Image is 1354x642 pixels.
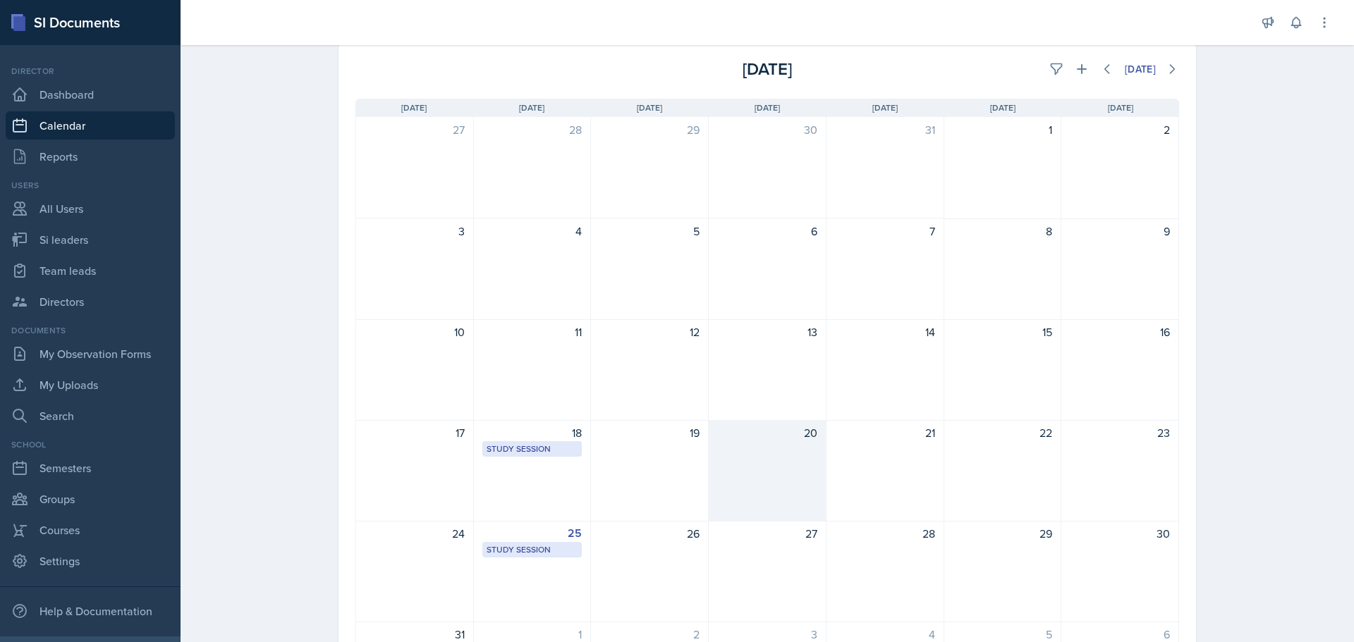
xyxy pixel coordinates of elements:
[6,142,175,171] a: Reports
[717,323,817,340] div: 13
[630,56,904,82] div: [DATE]
[519,101,544,114] span: [DATE]
[953,424,1053,441] div: 22
[6,438,175,451] div: School
[599,323,700,340] div: 12
[365,323,465,340] div: 10
[953,121,1053,138] div: 1
[599,223,700,240] div: 5
[1116,57,1165,81] button: [DATE]
[755,101,780,114] span: [DATE]
[6,454,175,482] a: Semesters
[599,121,700,138] div: 29
[1070,121,1170,138] div: 2
[6,226,175,254] a: Si leaders
[599,525,700,542] div: 26
[365,424,465,441] div: 17
[487,443,578,455] div: Study Session
[6,179,175,192] div: Users
[6,80,175,109] a: Dashboard
[6,195,175,223] a: All Users
[1125,63,1156,75] div: [DATE]
[482,121,583,138] div: 28
[835,323,935,340] div: 14
[6,65,175,78] div: Director
[6,402,175,430] a: Search
[365,525,465,542] div: 24
[6,324,175,337] div: Documents
[482,323,583,340] div: 11
[482,424,583,441] div: 18
[6,516,175,544] a: Courses
[1070,323,1170,340] div: 16
[599,424,700,441] div: 19
[6,257,175,285] a: Team leads
[717,223,817,240] div: 6
[717,424,817,441] div: 20
[365,223,465,240] div: 3
[482,223,583,240] div: 4
[6,597,175,625] div: Help & Documentation
[1070,525,1170,542] div: 30
[487,543,578,556] div: Study Session
[953,223,1053,240] div: 8
[717,121,817,138] div: 30
[6,340,175,368] a: My Observation Forms
[872,101,898,114] span: [DATE]
[953,525,1053,542] div: 29
[482,525,583,542] div: 25
[835,424,935,441] div: 21
[6,288,175,316] a: Directors
[835,223,935,240] div: 7
[835,525,935,542] div: 28
[6,485,175,513] a: Groups
[990,101,1015,114] span: [DATE]
[6,111,175,140] a: Calendar
[637,101,662,114] span: [DATE]
[1070,223,1170,240] div: 9
[835,121,935,138] div: 31
[1070,424,1170,441] div: 23
[365,121,465,138] div: 27
[717,525,817,542] div: 27
[953,323,1053,340] div: 15
[6,371,175,399] a: My Uploads
[6,547,175,575] a: Settings
[1108,101,1133,114] span: [DATE]
[401,101,427,114] span: [DATE]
